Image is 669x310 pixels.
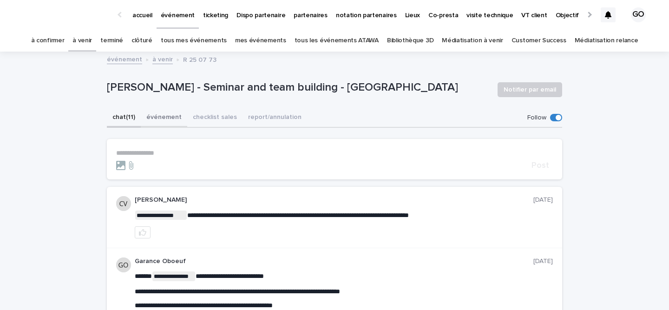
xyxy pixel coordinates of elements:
span: Notifier par email [504,85,556,94]
button: like this post [135,226,151,238]
a: Customer Success [512,30,566,52]
a: mes événements [235,30,286,52]
a: Médiatisation relance [575,30,638,52]
a: clôturé [131,30,152,52]
span: Post [531,161,549,170]
p: R 25 07 73 [183,54,216,64]
a: événement [107,53,142,64]
button: report/annulation [243,108,307,128]
a: Bibliothèque 3D [387,30,433,52]
img: Ls34BcGeRexTGTNfXpUC [19,6,109,24]
a: à confirmer [31,30,65,52]
button: chat (11) [107,108,141,128]
button: checklist sales [187,108,243,128]
a: à venir [72,30,92,52]
p: [DATE] [533,196,553,204]
button: Notifier par email [498,82,562,97]
div: GO [631,7,646,22]
a: terminé [100,30,123,52]
p: Follow [527,114,546,122]
a: Médiatisation à venir [442,30,503,52]
button: événement [141,108,187,128]
button: Post [528,161,553,170]
p: [DATE] [533,257,553,265]
p: [PERSON_NAME] - Seminar and team building - [GEOGRAPHIC_DATA] [107,81,490,94]
a: tous les événements ATAWA [295,30,379,52]
p: Garance Oboeuf [135,257,533,265]
p: [PERSON_NAME] [135,196,533,204]
a: tous mes événements [161,30,227,52]
a: à venir [152,53,173,64]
